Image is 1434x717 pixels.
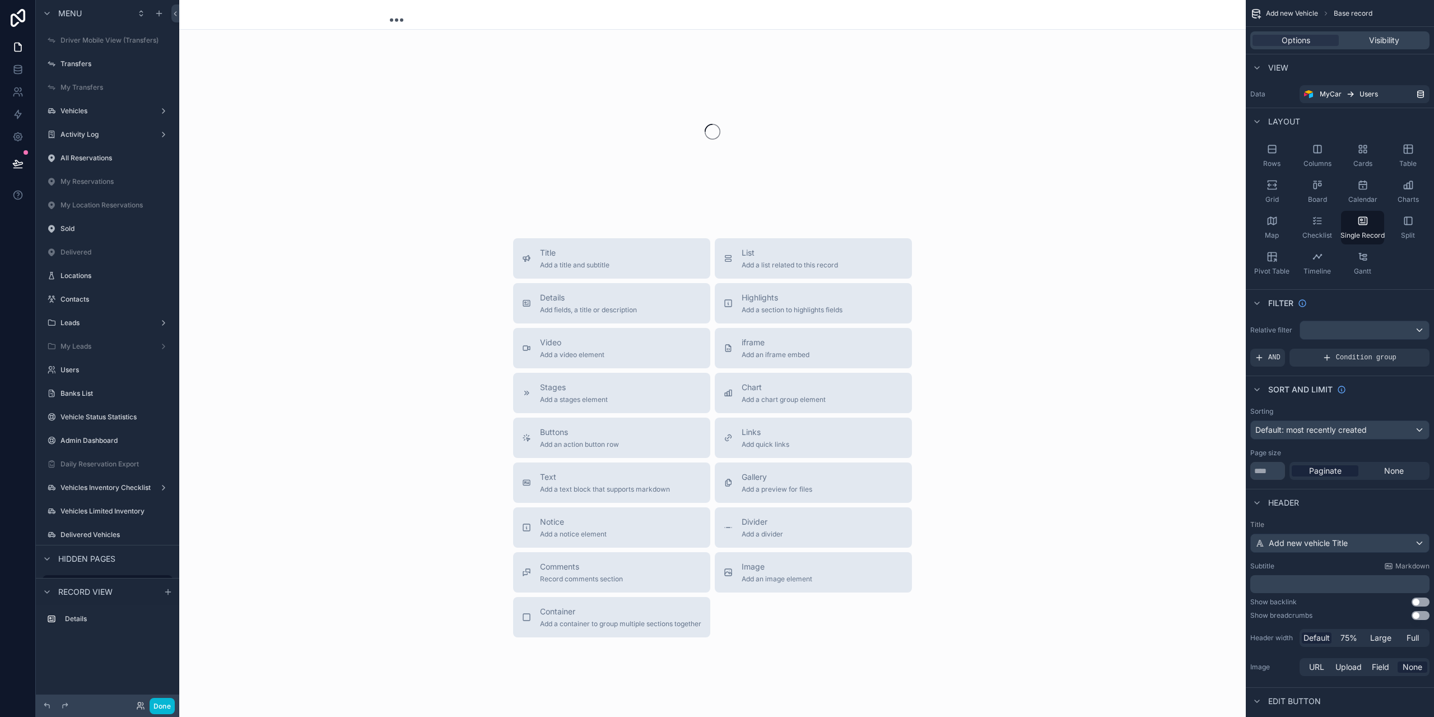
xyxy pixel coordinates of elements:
a: Vehicle Status Statistics [43,408,173,426]
label: Relative filter [1250,326,1295,335]
a: Users [43,361,173,379]
span: Condition group [1336,353,1396,362]
label: Delivered [60,248,170,257]
a: Leads [43,314,173,332]
a: Sold [43,220,173,238]
span: None [1403,662,1422,673]
label: Vehicles [60,107,155,115]
div: scrollable content [1250,575,1430,593]
label: Vehicle Status Statistics [60,413,170,422]
label: My Location Reservations [60,201,170,210]
span: Cards [1353,159,1372,168]
label: Activity Log [60,130,155,139]
label: Locations [60,271,170,280]
span: Board [1308,195,1327,204]
a: Vehicles Inventory Checklist [43,479,173,497]
button: Default: most recently created [1250,420,1430,440]
span: AND [1268,353,1281,362]
label: Leads [60,318,155,327]
a: Admin Dashboard [43,432,173,450]
label: Data [1250,90,1295,99]
span: Record view [58,586,113,598]
label: Subtitle [1250,562,1274,571]
div: scrollable content [36,605,179,639]
span: Hidden pages [58,553,115,565]
span: Pivot Table [1254,267,1289,276]
label: My Leads [60,342,155,351]
span: Header [1268,497,1299,508]
a: All Reservations [43,149,173,167]
label: Image [1250,663,1295,672]
a: Transfers [43,55,173,73]
label: Daily Reservation Export [60,460,170,469]
button: Columns [1296,139,1339,173]
label: Driver Mobile View (Transfers) [60,36,170,45]
span: Menu [58,8,82,19]
label: Details [65,614,168,623]
label: Users [60,366,170,374]
label: Contacts [60,295,170,304]
span: Gantt [1354,267,1371,276]
a: MyCarUsers [1300,85,1430,103]
span: Single Record [1340,231,1385,240]
span: Add new vehicle Title [1269,538,1348,549]
img: Airtable Logo [1304,90,1313,99]
span: Checklist [1302,231,1332,240]
label: Admin Dashboard [60,436,170,445]
button: Single Record [1341,211,1384,244]
span: None [1384,465,1404,477]
label: All Reservations [60,154,170,163]
a: My Transfers [43,78,173,96]
button: Calendar [1341,175,1384,209]
a: My Leads [43,337,173,355]
button: Split [1386,211,1430,244]
span: MyCar [1320,90,1342,99]
button: Charts [1386,175,1430,209]
button: Pivot Table [1250,247,1293,280]
label: Vehicles Limited Inventory [60,507,170,516]
span: Grid [1265,195,1279,204]
span: Rows [1263,159,1281,168]
a: Add new Vehicle [43,575,173,593]
span: Add new Vehicle [1266,9,1318,18]
label: Vehicles Inventory Checklist [60,483,155,492]
label: Sold [60,224,170,233]
a: Driver Mobile View (Transfers) [43,31,173,49]
button: Timeline [1296,247,1339,280]
span: Paginate [1309,465,1342,477]
label: Header width [1250,633,1295,642]
button: Table [1386,139,1430,173]
label: Title [1250,520,1430,529]
a: Locations [43,267,173,285]
a: Daily Reservation Export [43,455,173,473]
button: Cards [1341,139,1384,173]
span: Default: most recently created [1255,425,1367,434]
div: Show backlink [1250,598,1297,607]
label: My Reservations [60,177,170,186]
button: Map [1250,211,1293,244]
label: Page size [1250,448,1281,457]
span: Filter [1268,298,1293,309]
span: Users [1359,90,1378,99]
a: My Reservations [43,173,173,191]
span: Default [1303,632,1330,644]
span: Timeline [1303,267,1331,276]
a: Delivered [43,243,173,261]
a: Vehicles Limited Inventory [43,502,173,520]
button: Gantt [1341,247,1384,280]
span: Visibility [1369,35,1399,46]
button: Board [1296,175,1339,209]
span: Upload [1335,662,1362,673]
span: Full [1407,632,1419,644]
span: Sort And Limit [1268,384,1333,395]
a: Markdown [1384,562,1430,571]
label: Transfers [60,59,170,68]
span: Calendar [1348,195,1377,204]
a: My Location Reservations [43,196,173,214]
a: Contacts [43,290,173,308]
span: Layout [1268,116,1300,127]
span: Large [1370,632,1391,644]
button: Add new vehicle Title [1250,534,1430,553]
button: Checklist [1296,211,1339,244]
span: Markdown [1395,562,1430,571]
